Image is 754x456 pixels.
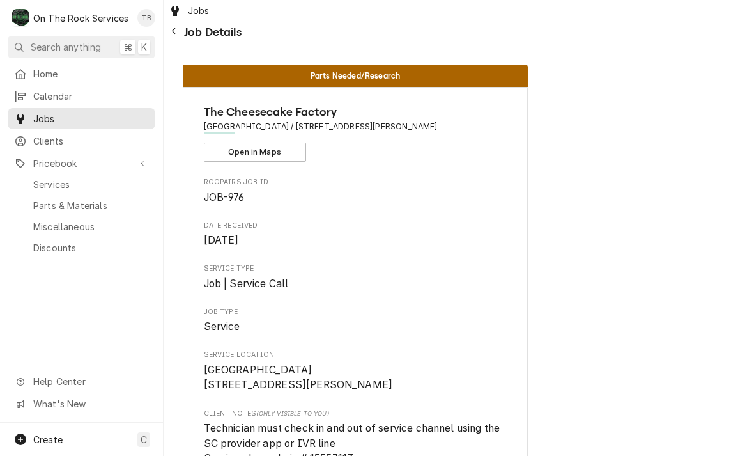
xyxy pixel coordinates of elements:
[8,36,155,58] button: Search anything⌘K
[204,409,507,419] span: Client Notes
[33,134,149,148] span: Clients
[33,178,149,191] span: Services
[33,241,149,255] span: Discounts
[33,434,63,445] span: Create
[8,216,155,237] a: Miscellaneous
[8,174,155,195] a: Services
[204,307,507,317] span: Job Type
[204,221,507,231] span: Date Received
[204,263,507,291] div: Service Type
[8,371,155,392] a: Go to Help Center
[204,276,507,292] span: Service Type
[141,433,147,446] span: C
[8,393,155,414] a: Go to What's New
[33,157,130,170] span: Pricebook
[8,153,155,174] a: Go to Pricebook
[164,21,184,42] button: Navigate back
[33,67,149,81] span: Home
[8,237,155,258] a: Discounts
[137,9,155,27] div: Todd Brady's Avatar
[204,234,239,246] span: [DATE]
[204,177,507,205] div: Roopairs Job ID
[204,191,245,203] span: JOB-976
[204,104,507,121] span: Name
[33,220,149,233] span: Miscellaneous
[183,65,528,87] div: Status
[33,397,148,411] span: What's New
[256,410,328,417] span: (Only Visible to You)
[204,143,306,162] button: Open in Maps
[204,350,507,360] span: Service Location
[12,9,29,27] div: On The Rock Services's Avatar
[33,12,128,25] div: On The Rock Services
[204,177,507,187] span: Roopairs Job ID
[204,307,507,334] div: Job Type
[33,199,149,212] span: Parts & Materials
[204,121,507,132] span: Address
[188,4,210,17] span: Jobs
[12,9,29,27] div: O
[8,86,155,107] a: Calendar
[204,364,393,391] span: [GEOGRAPHIC_DATA] [STREET_ADDRESS][PERSON_NAME]
[204,104,507,162] div: Client Information
[204,278,289,290] span: Job | Service Call
[8,108,155,129] a: Jobs
[8,63,155,84] a: Home
[204,263,507,274] span: Service Type
[184,26,242,38] span: Job Details
[33,90,149,103] span: Calendar
[204,363,507,393] span: Service Location
[311,72,400,80] span: Parts Needed/Research
[204,190,507,205] span: Roopairs Job ID
[8,195,155,216] a: Parts & Materials
[137,9,155,27] div: TB
[33,112,149,125] span: Jobs
[204,320,240,333] span: Service
[8,130,155,152] a: Clients
[204,233,507,248] span: Date Received
[31,40,101,54] span: Search anything
[204,319,507,334] span: Job Type
[123,40,132,54] span: ⌘
[33,375,148,388] span: Help Center
[141,40,147,54] span: K
[204,221,507,248] div: Date Received
[204,350,507,393] div: Service Location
